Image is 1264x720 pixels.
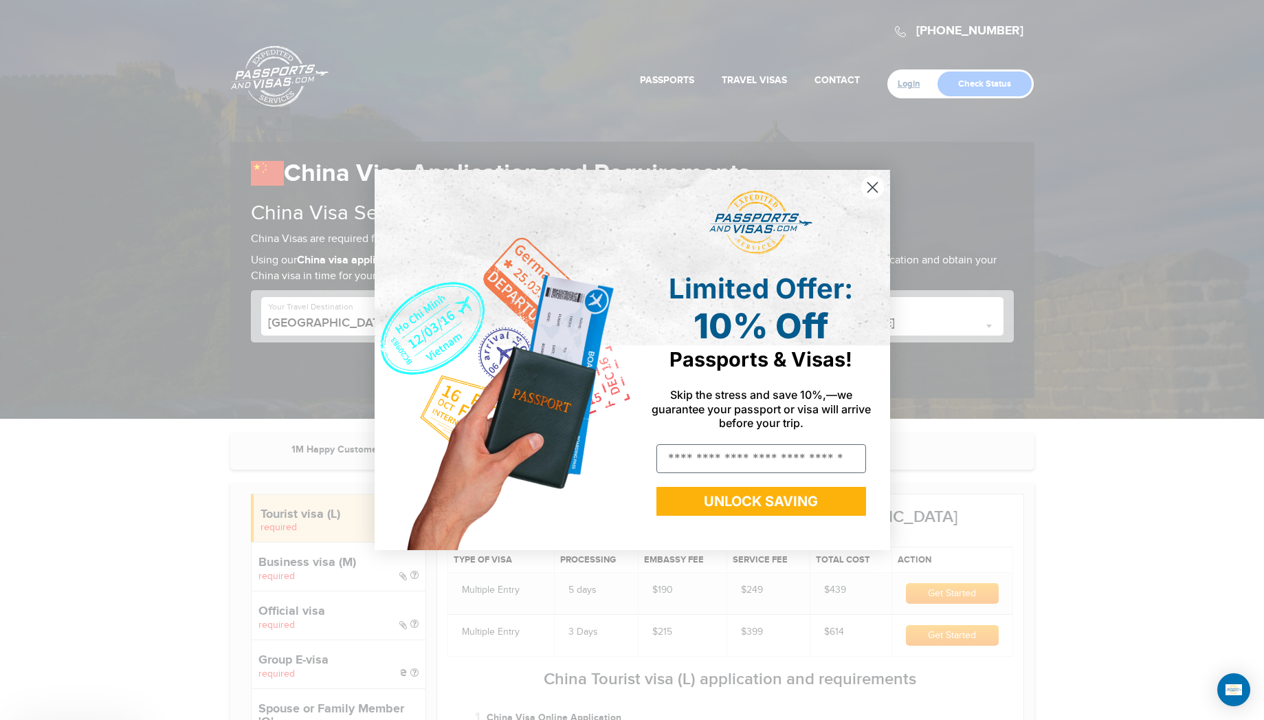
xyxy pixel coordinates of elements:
[861,175,885,199] button: Close dialog
[656,487,866,516] button: UNLOCK SAVING
[375,170,632,550] img: de9cda0d-0715-46ca-9a25-073762a91ba7.png
[652,388,871,429] span: Skip the stress and save 10%,—we guarantee your passport or visa will arrive before your trip.
[1217,673,1250,706] div: Open Intercom Messenger
[669,272,853,305] span: Limited Offer:
[669,347,852,371] span: Passports & Visas!
[709,190,812,255] img: passports and visas
[694,305,828,347] span: 10% Off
